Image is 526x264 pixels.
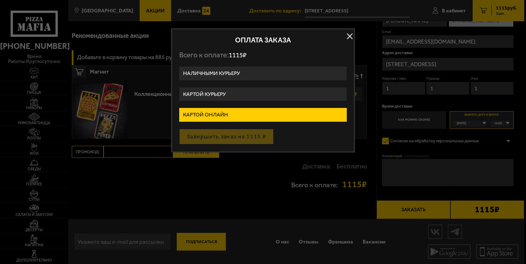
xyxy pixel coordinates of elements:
label: Картой онлайн [179,108,347,122]
p: Всего к оплате: [179,51,347,59]
label: Картой курьеру [179,87,347,101]
span: 1115 ₽ [229,51,246,59]
label: Наличными курьеру [179,67,347,80]
h2: Оплата заказа [179,36,347,44]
